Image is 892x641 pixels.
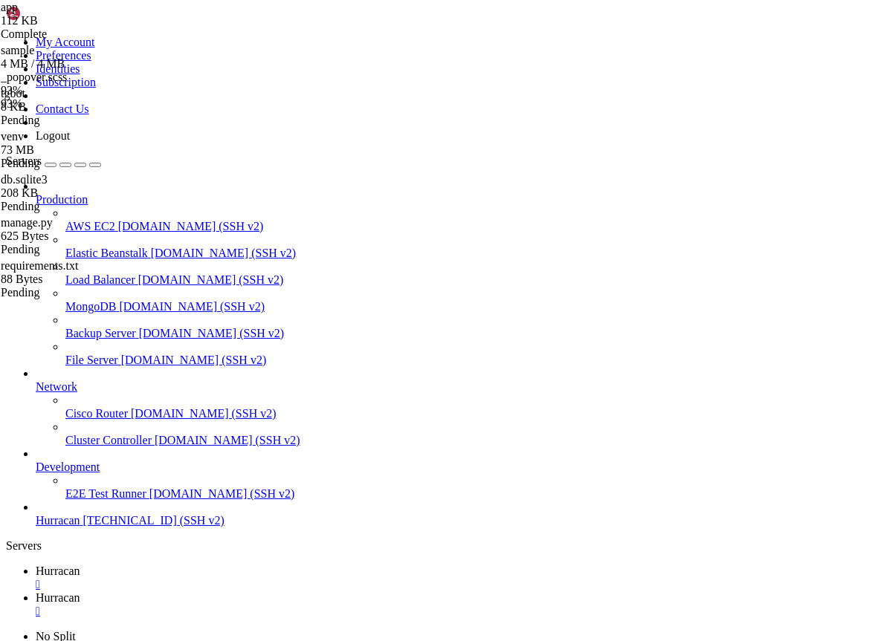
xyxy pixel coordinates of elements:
div: (18, 16) [119,204,125,216]
x-row: * Support: [URL][DOMAIN_NAME] [6,56,697,68]
div: Pending [1,114,149,127]
span: requirements.txt [1,259,78,272]
x-row: To run a command as administrator (user "root"), use "sudo <command>". [6,166,697,179]
span: manage.py [1,216,149,243]
span: admin@hurracan [6,204,89,215]
div: 88 Bytes [1,273,149,286]
x-row: Ubuntu comes with ABSOLUTELY NO WARRANTY, to the extent permitted by [6,129,697,142]
div: Pending [1,157,149,170]
div: 4 MB / 4 MB [1,57,149,71]
x-row: individual files in /usr/share/doc/*/copyright. [6,105,697,117]
div: Pending [1,286,149,299]
span: venv [1,130,149,157]
div: _popover.scss [1,71,149,84]
span: ~ [95,204,101,215]
span: sample [1,44,149,71]
div: 8 KB [1,100,149,114]
x-row: * Documentation: [URL][DOMAIN_NAME] [6,30,697,43]
div: 625 Bytes [1,230,149,243]
span: tgbot [1,87,25,100]
div: 112 KB [1,14,149,27]
div: Pending [1,243,149,256]
span: manage.py [1,216,53,229]
x-row: The programs included with the Ubuntu system are free software; [6,80,697,93]
div: Pending [1,200,149,213]
x-row: Welcome to Ubuntu 24.04.3 LTS (GNU/Linux 6.8.0-71-generic x86_64) [6,6,697,19]
x-row: See "man sudo_root" for details. [6,179,697,192]
span: app [1,1,18,13]
x-row: * Management: [URL][DOMAIN_NAME] [6,43,697,56]
x-row: the exact distribution terms for each program are described in the [6,92,697,105]
span: sample [1,44,34,56]
div: Complete [1,27,149,41]
span: db.sqlite3 [1,173,48,186]
div: 208 KB [1,186,149,200]
span: venv [1,130,24,143]
span: tgbot [1,87,149,114]
x-row: : $ [6,204,697,216]
div: 93% [1,84,149,97]
span: app [1,1,149,27]
span: db.sqlite3 [1,173,149,200]
span: requirements.txt [1,259,149,286]
div: 73 MB [1,143,149,157]
x-row: applicable law. [6,142,697,154]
